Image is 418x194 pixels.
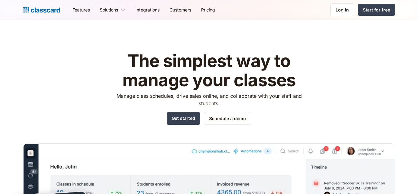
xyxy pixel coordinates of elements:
h1: The simplest way to manage your classes [111,52,307,90]
div: Solutions [95,3,130,17]
div: Solutions [100,7,118,13]
a: home [23,6,60,14]
p: Manage class schedules, drive sales online, and collaborate with your staff and students. [111,92,307,107]
div: Log in [336,7,349,13]
a: Log in [330,3,354,16]
a: Start for free [358,4,395,16]
a: Get started [167,112,200,125]
div: Start for free [363,7,390,13]
a: Integrations [130,3,165,17]
a: Schedule a demo [204,112,251,125]
a: Customers [165,3,196,17]
a: Pricing [196,3,220,17]
a: Features [68,3,95,17]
